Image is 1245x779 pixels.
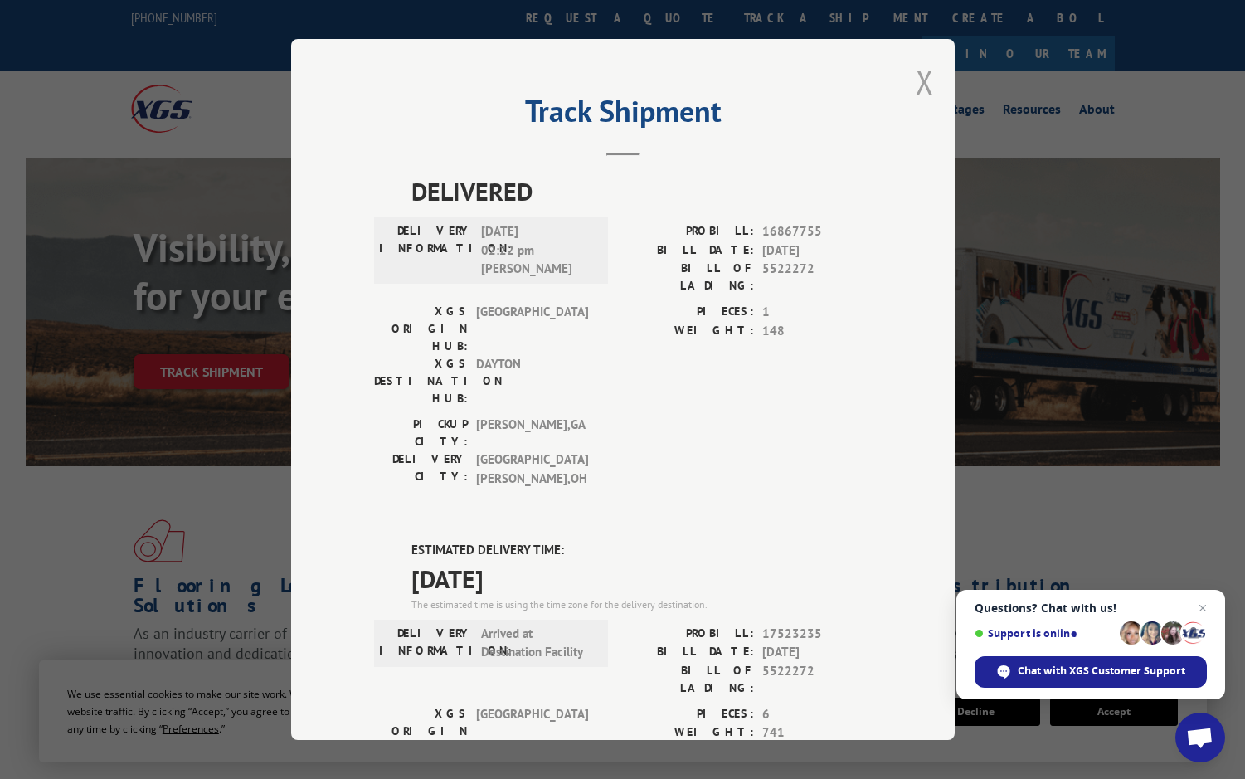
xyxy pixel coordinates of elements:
span: Support is online [975,627,1114,640]
span: 16867755 [762,222,872,241]
span: 6 [762,705,872,724]
span: DAYTON [476,355,588,407]
span: 17523235 [762,625,872,644]
span: Questions? Chat with us! [975,601,1207,615]
span: 5522272 [762,662,872,697]
span: [GEOGRAPHIC_DATA] [476,303,588,355]
span: Close chat [1193,598,1213,618]
span: [GEOGRAPHIC_DATA] [476,705,588,757]
span: 1 [762,303,872,322]
label: BILL DATE: [623,241,754,260]
span: [PERSON_NAME] , GA [476,416,588,450]
h2: Track Shipment [374,100,872,131]
span: [DATE] [762,241,872,260]
label: DELIVERY INFORMATION: [379,222,473,279]
span: 741 [762,723,872,742]
span: Arrived at Destination Facility [481,625,593,662]
span: 5522272 [762,260,872,295]
label: BILL DATE: [623,643,754,662]
label: ESTIMATED DELIVERY TIME: [411,541,872,560]
label: PICKUP CITY: [374,416,468,450]
label: XGS ORIGIN HUB: [374,705,468,757]
span: [DATE] [411,560,872,597]
span: Chat with XGS Customer Support [1018,664,1185,679]
label: XGS DESTINATION HUB: [374,355,468,407]
label: PROBILL: [623,625,754,644]
div: Open chat [1175,713,1225,762]
label: DELIVERY CITY: [374,450,468,488]
label: PROBILL: [623,222,754,241]
label: PIECES: [623,303,754,322]
span: 148 [762,322,872,341]
button: Close modal [916,60,934,104]
label: DELIVERY INFORMATION: [379,625,473,662]
label: BILL OF LADING: [623,260,754,295]
label: XGS ORIGIN HUB: [374,303,468,355]
span: [GEOGRAPHIC_DATA][PERSON_NAME] , OH [476,450,588,488]
label: PIECES: [623,705,754,724]
span: [DATE] 02:22 pm [PERSON_NAME] [481,222,593,279]
span: DELIVERED [411,173,872,210]
div: The estimated time is using the time zone for the delivery destination. [411,597,872,612]
div: Chat with XGS Customer Support [975,656,1207,688]
span: [DATE] [762,643,872,662]
label: WEIGHT: [623,723,754,742]
label: WEIGHT: [623,322,754,341]
label: BILL OF LADING: [623,662,754,697]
